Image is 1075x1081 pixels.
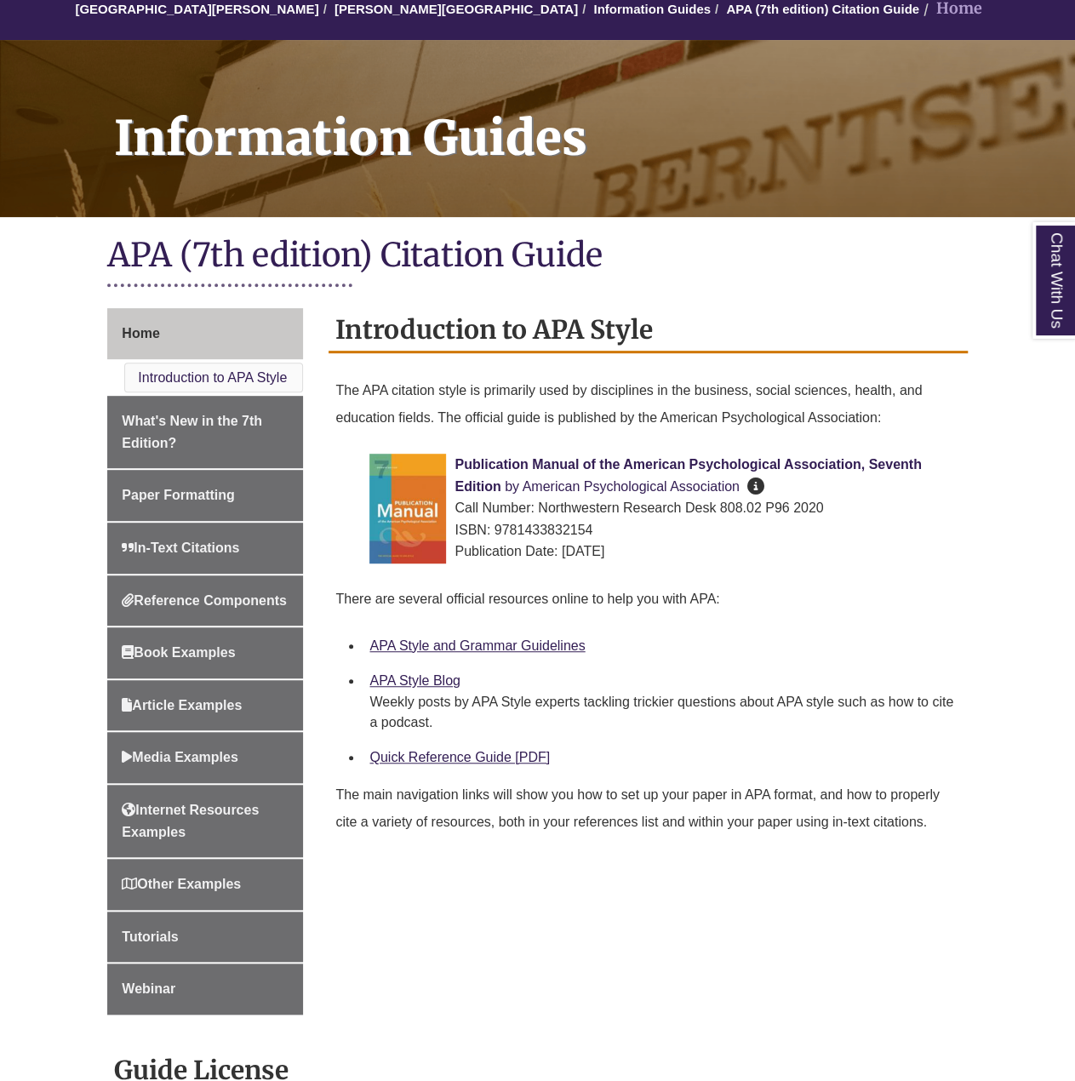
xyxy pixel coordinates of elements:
[369,638,585,653] a: APA Style and Grammar Guidelines
[107,308,303,359] a: Home
[122,750,238,764] span: Media Examples
[107,964,303,1015] a: Webinar
[523,479,740,494] span: American Psychological Association
[369,519,953,541] div: ISBN: 9781433832154
[122,540,239,555] span: In-Text Citations
[335,2,578,16] a: [PERSON_NAME][GEOGRAPHIC_DATA]
[107,732,303,783] a: Media Examples
[107,308,303,1015] div: Guide Page Menu
[335,775,960,843] p: The main navigation links will show you how to set up your paper in APA format, and how to proper...
[329,308,967,353] h2: Introduction to APA Style
[107,680,303,731] a: Article Examples
[369,750,550,764] a: Quick Reference Guide [PDF]
[369,497,953,519] div: Call Number: Northwestern Research Desk 808.02 P96 2020
[369,692,953,733] div: Weekly posts by APA Style experts tackling trickier questions about APA style such as how to cite...
[107,912,303,963] a: Tutorials
[122,803,259,839] span: Internet Resources Examples
[335,579,960,620] p: There are several official resources online to help you with APA:
[122,698,242,712] span: Article Examples
[122,929,178,944] span: Tutorials
[122,645,235,660] span: Book Examples
[107,470,303,521] a: Paper Formatting
[107,575,303,626] a: Reference Components
[107,785,303,857] a: Internet Resources Examples
[726,2,919,16] a: APA (7th edition) Citation Guide
[107,627,303,678] a: Book Examples
[107,234,967,279] h1: APA (7th edition) Citation Guide
[335,370,960,438] p: The APA citation style is primarily used by disciplines in the business, social sciences, health,...
[107,523,303,574] a: In-Text Citations
[122,488,234,502] span: Paper Formatting
[593,2,711,16] a: Information Guides
[122,414,262,450] span: What's New in the 7th Edition?
[505,479,519,494] span: by
[75,2,318,16] a: [GEOGRAPHIC_DATA][PERSON_NAME]
[369,673,460,688] a: APA Style Blog
[122,326,159,340] span: Home
[95,40,1075,195] h1: Information Guides
[107,859,303,910] a: Other Examples
[138,370,287,385] a: Introduction to APA Style
[455,457,921,494] span: Publication Manual of the American Psychological Association, Seventh Edition
[122,981,175,996] span: Webinar
[122,877,241,891] span: Other Examples
[107,396,303,468] a: What's New in the 7th Edition?
[369,540,953,563] div: Publication Date: [DATE]
[455,457,921,494] a: Publication Manual of the American Psychological Association, Seventh Edition by American Psychol...
[122,593,287,608] span: Reference Components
